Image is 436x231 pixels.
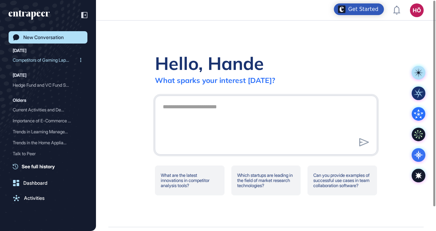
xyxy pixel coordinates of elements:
[9,192,87,204] a: Activities
[410,3,424,17] button: HÖ
[231,166,301,195] div: Which startups are leading in the field of market research technologies?
[13,126,83,137] div: Trends in Learning Management Platforms in the GCC Market
[13,104,78,115] div: Current Activities and De...
[9,31,87,44] a: New Conversation
[13,148,83,159] div: Talk to Peer
[13,115,78,126] div: Importance of E-Commerce ...
[13,46,26,54] div: [DATE]
[13,104,83,115] div: Current Activities and Developments at Sandvik
[13,148,78,159] div: Talk to Peer
[13,163,87,170] a: See full history
[22,163,55,170] span: See full history
[13,137,83,148] div: Trends in the Home Appliance Market in the GCC Region
[13,54,78,65] div: Competitors of Gaming Lap...
[338,5,346,13] img: launcher-image-alternative-text
[23,180,47,186] div: Dashboard
[13,96,26,104] div: Olders
[13,71,26,79] div: [DATE]
[13,115,83,126] div: Importance of E-Commerce in Saudi Arabia
[9,177,87,189] a: Dashboard
[24,195,45,201] div: Activities
[348,6,378,13] div: Get Started
[13,126,78,137] div: Trends in Learning Manage...
[155,166,225,195] div: What are the latest innovations in competitor analysis tools?
[155,52,264,74] div: Hello, Hande
[23,35,64,40] div: New Conversation
[13,54,83,65] div: Competitors of Gaming Laptops in GCC
[13,137,78,148] div: Trends in the Home Applia...
[9,10,50,20] div: entrapeer-logo
[334,3,384,15] div: Open Get Started checklist
[307,166,377,195] div: Can you provide examples of successful use cases in team collaboration software?
[13,80,78,90] div: Hedge Fund and VC Fund Se...
[155,76,275,85] div: What sparks your interest [DATE]?
[13,80,83,90] div: Hedge Fund and VC Fund Setup: Regulatory, Licensing, and Jurisdictional Considerations for Hedef ...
